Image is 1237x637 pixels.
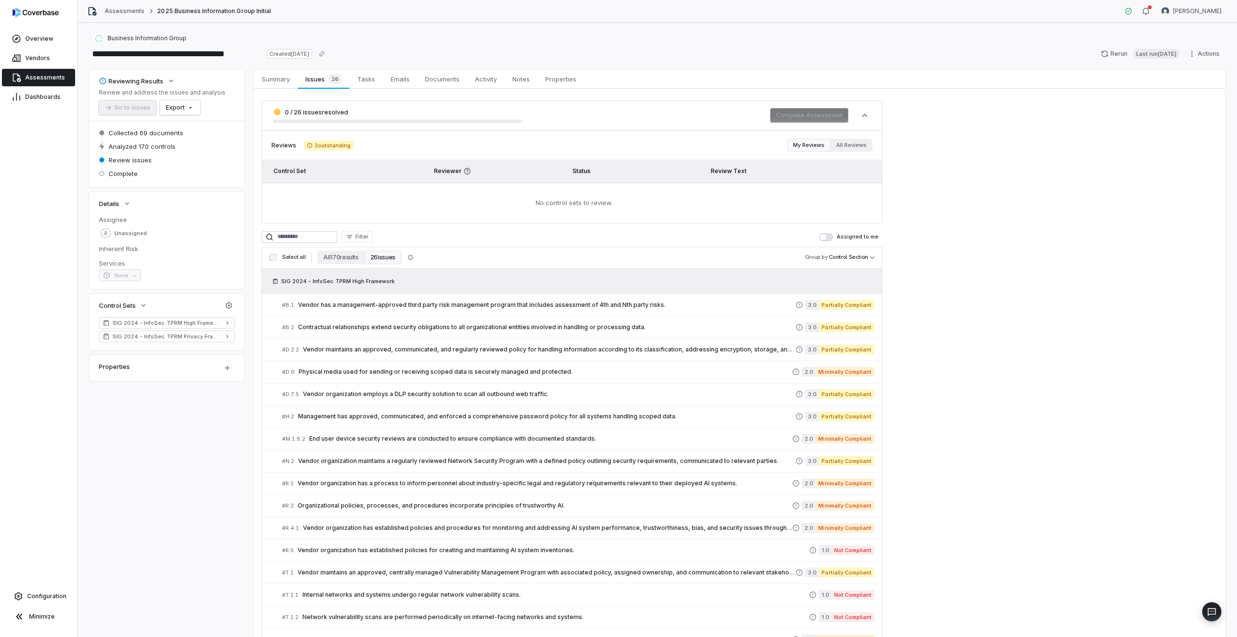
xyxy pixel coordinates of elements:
span: # B.2 [282,324,294,331]
span: Tasks [353,73,379,85]
button: Minimize [4,607,73,626]
span: [PERSON_NAME] [1173,7,1221,15]
span: Issues [301,72,345,86]
span: Partially Compliant [819,300,874,310]
img: Travis Helton avatar [1161,7,1169,15]
span: Internal networks and systems undergo regular network vulnerability scans. [302,591,809,599]
span: # R.4.1 [282,525,299,532]
button: Actions [1185,47,1225,61]
span: 1.0 [819,545,831,555]
span: Minimally Compliant [815,367,874,377]
span: 1.0 [819,590,831,600]
span: # T.1.1 [282,591,299,599]
button: All Reviews [830,139,872,152]
div: Review filter [787,139,872,152]
a: SIG 2024 - InfoSec TPRM High Framework [99,317,235,329]
a: #D.2.2Vendor maintains an approved, communicated, and regularly reviewed policy for handling info... [282,339,874,361]
button: https://businessinformationgroup.com/Business Information Group [91,30,190,47]
span: Partially Compliant [819,412,874,421]
span: # M.1.8.2 [282,435,305,443]
span: 26 [329,74,342,84]
a: #T.1.1Internal networks and systems undergo regular network vulnerability scans.1.0Not Compliant [282,584,874,606]
span: 2 outstanding [304,141,353,150]
span: Not Compliant [831,590,874,600]
span: Minimally Compliant [815,478,874,488]
span: Unassigned [114,230,147,237]
button: Reviewing Results [96,72,178,90]
span: # R.5 [282,547,294,554]
span: 3.0 [805,456,819,466]
span: Analyzed 170 controls [109,142,175,151]
button: Copy link [313,45,331,63]
span: Business Information Group [108,34,187,42]
a: #R.1Vendor organization has a process to inform personnel about industry-specific legal and regul... [282,473,874,494]
span: SIG 2024 - InfoSec TPRM High Framework [281,277,395,285]
span: Reviewer [434,167,561,175]
a: SIG 2024 - InfoSec TPRM Privacy Framework [99,331,235,342]
button: My Reviews [787,139,830,152]
span: 3.0 [805,300,819,310]
span: Minimize [29,613,55,621]
span: # R.2 [282,502,294,510]
span: 2.0 [802,367,815,377]
span: Vendor organization has established policies and procedures for monitoring and addressing AI syst... [303,524,792,532]
span: # N.2 [282,458,294,465]
button: Assigned to me [819,233,833,241]
a: Vendors [2,49,75,67]
dt: Assignee [99,215,235,224]
span: Summary [258,73,294,85]
span: # D.2.2 [282,346,299,353]
span: Properties [541,73,580,85]
span: Contractual relationships extend security obligations to all organizational entities involved in ... [298,323,795,331]
a: Overview [2,30,75,48]
a: Configuration [4,588,73,605]
span: Minimally Compliant [815,434,874,444]
a: #M.1.8.2End user device security reviews are conducted to ensure compliance with documented stand... [282,428,874,450]
span: Control Set [273,167,306,175]
span: 3.0 [805,412,819,421]
span: Status [572,167,590,175]
a: #N.2Vendor organization maintains a regularly reviewed Network Security Program with a defined po... [282,450,874,472]
button: Filter [341,231,373,243]
a: #R.5Vendor organization has established policies for creating and maintaining AI system inventori... [282,540,874,561]
span: Vendor organization has a process to inform personnel about industry-specific legal and regulator... [298,479,792,487]
span: # D.6 [282,368,295,376]
span: Partially Compliant [819,322,874,332]
span: Vendor organization maintains a regularly reviewed Network Security Program with a defined policy... [298,457,795,465]
span: Physical media used for sending or receiving scoped data is securely managed and protected. [299,368,792,376]
span: Documents [421,73,463,85]
span: SIG 2024 - InfoSec TPRM Privacy Framework [112,333,221,340]
span: # R.1 [282,480,294,487]
td: No control sets to review. [262,183,882,223]
span: 2.0 [802,434,815,444]
span: # T.1 [282,569,294,576]
span: Control Sets [99,301,136,310]
a: #D.7.5Vendor organization employs a DLP security solution to scan all outbound web traffic.3.0Par... [282,383,874,405]
span: # D.7.5 [282,391,299,398]
span: Minimally Compliant [815,523,874,533]
span: Configuration [27,592,66,600]
span: Vendors [25,54,50,62]
span: Overview [25,35,53,43]
span: End user device security reviews are conducted to ensure compliance with documented standards. [309,435,792,443]
span: Details [99,199,119,208]
button: Details [96,195,134,212]
a: #T.1Vendor maintains an approved, centrally managed Vulnerability Management Program with associa... [282,562,874,584]
span: # B.1 [282,302,294,309]
span: Vendor maintains an approved, centrally managed Vulnerability Management Program with associated ... [298,569,795,576]
a: Dashboards [2,88,75,106]
a: #B.2Contractual relationships extend security obligations to all organizational entities involved... [282,317,874,338]
span: Select all [282,254,305,261]
span: 3.0 [805,345,819,354]
span: 3.0 [805,322,819,332]
span: Filter [355,233,368,240]
a: Assessments [2,69,75,86]
span: Activity [471,73,501,85]
span: # T.1.2 [282,614,299,621]
span: Dashboards [25,93,61,101]
span: 2.0 [802,501,815,510]
span: # H.2 [282,413,294,420]
span: 0 / 26 issues resolved [285,109,348,116]
img: logo-D7KZi-bG.svg [13,8,59,17]
span: Management has approved, communicated, and enforced a comprehensive password policy for all syste... [298,413,795,420]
